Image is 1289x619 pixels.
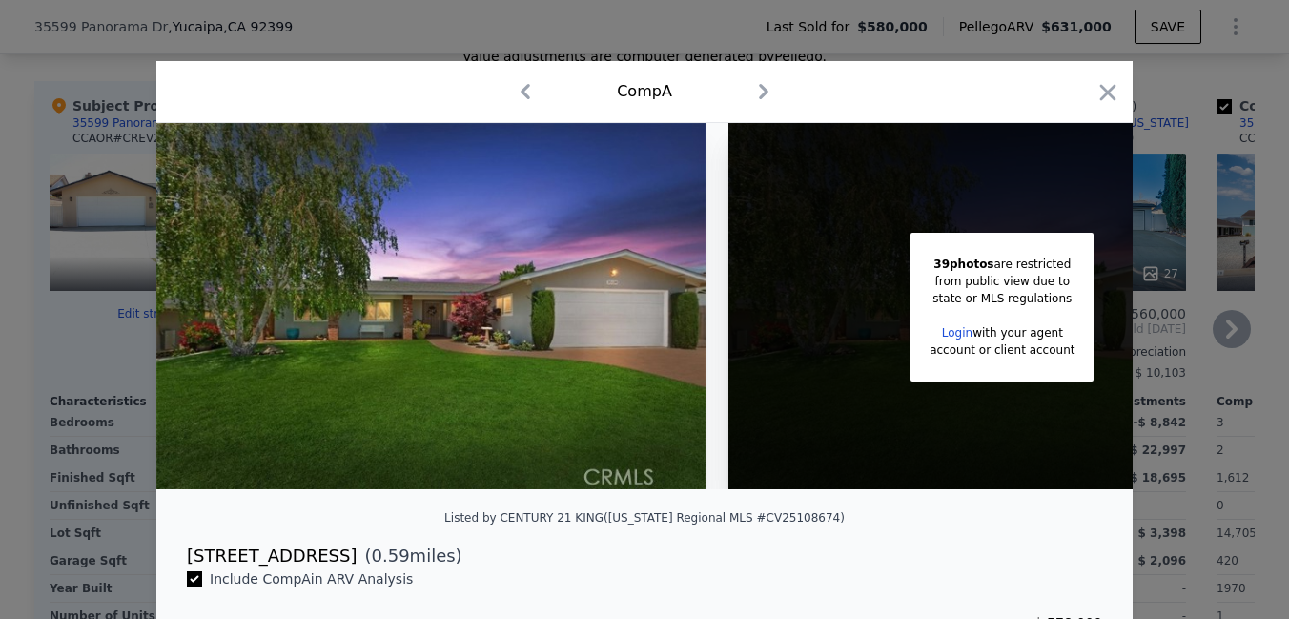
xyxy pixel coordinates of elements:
div: state or MLS regulations [930,290,1074,307]
a: Login [942,326,972,340]
span: ( miles) [357,543,461,569]
img: Property Img [156,123,706,489]
div: account or client account [930,341,1074,359]
div: Listed by CENTURY 21 KING ([US_STATE] Regional MLS #CV25108674) [444,511,845,525]
span: 0.59 [372,546,410,566]
span: with your agent [972,326,1063,340]
div: are restricted [930,256,1074,273]
div: [STREET_ADDRESS] [187,543,357,569]
span: 39 photos [933,258,993,271]
div: from public view due to [930,273,1074,290]
div: Comp A [617,80,672,103]
span: Include Comp A in ARV Analysis [202,571,420,587]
